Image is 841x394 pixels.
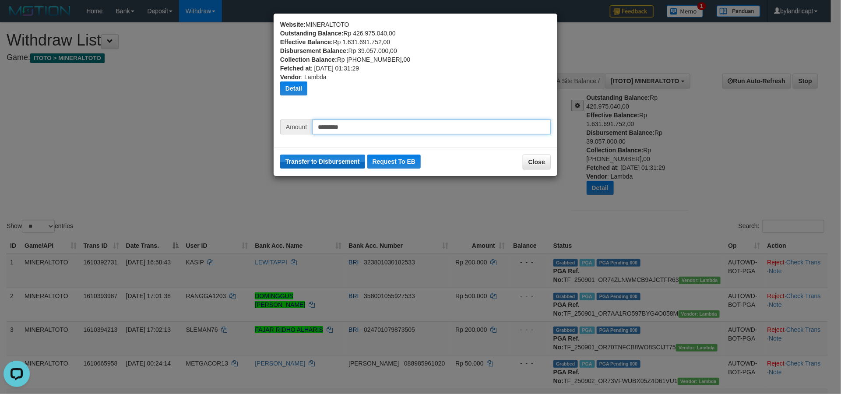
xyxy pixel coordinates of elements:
[280,20,551,120] div: MINERALTOTO Rp 426.975.040,00 Rp 1.631.691.752,00 Rp 39.057.000,00 Rp [PHONE_NUMBER],00 : [DATE] ...
[4,4,30,30] button: Open LiveChat chat widget
[280,21,306,28] b: Website:
[280,81,307,95] button: Detail
[280,47,348,54] b: Disbursement Balance:
[280,120,312,134] span: Amount
[280,30,344,37] b: Outstanding Balance:
[523,155,551,169] button: Close
[280,56,337,63] b: Collection Balance:
[280,65,311,72] b: Fetched at
[280,39,333,46] b: Effective Balance:
[280,74,301,81] b: Vendor
[367,155,421,169] button: Request To EB
[280,155,365,169] button: Transfer to Disbursement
